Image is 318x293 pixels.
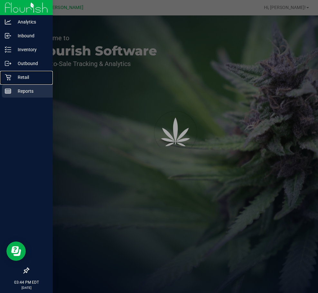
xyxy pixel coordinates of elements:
[11,87,50,95] p: Reports
[3,285,50,290] p: [DATE]
[11,73,50,81] p: Retail
[11,46,50,53] p: Inventory
[5,46,11,53] inline-svg: Inventory
[11,32,50,40] p: Inbound
[5,19,11,25] inline-svg: Analytics
[5,74,11,80] inline-svg: Retail
[5,60,11,67] inline-svg: Outbound
[11,18,50,26] p: Analytics
[6,241,26,261] iframe: Resource center
[5,33,11,39] inline-svg: Inbound
[5,88,11,94] inline-svg: Reports
[11,60,50,67] p: Outbound
[3,279,50,285] p: 03:44 PM EDT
